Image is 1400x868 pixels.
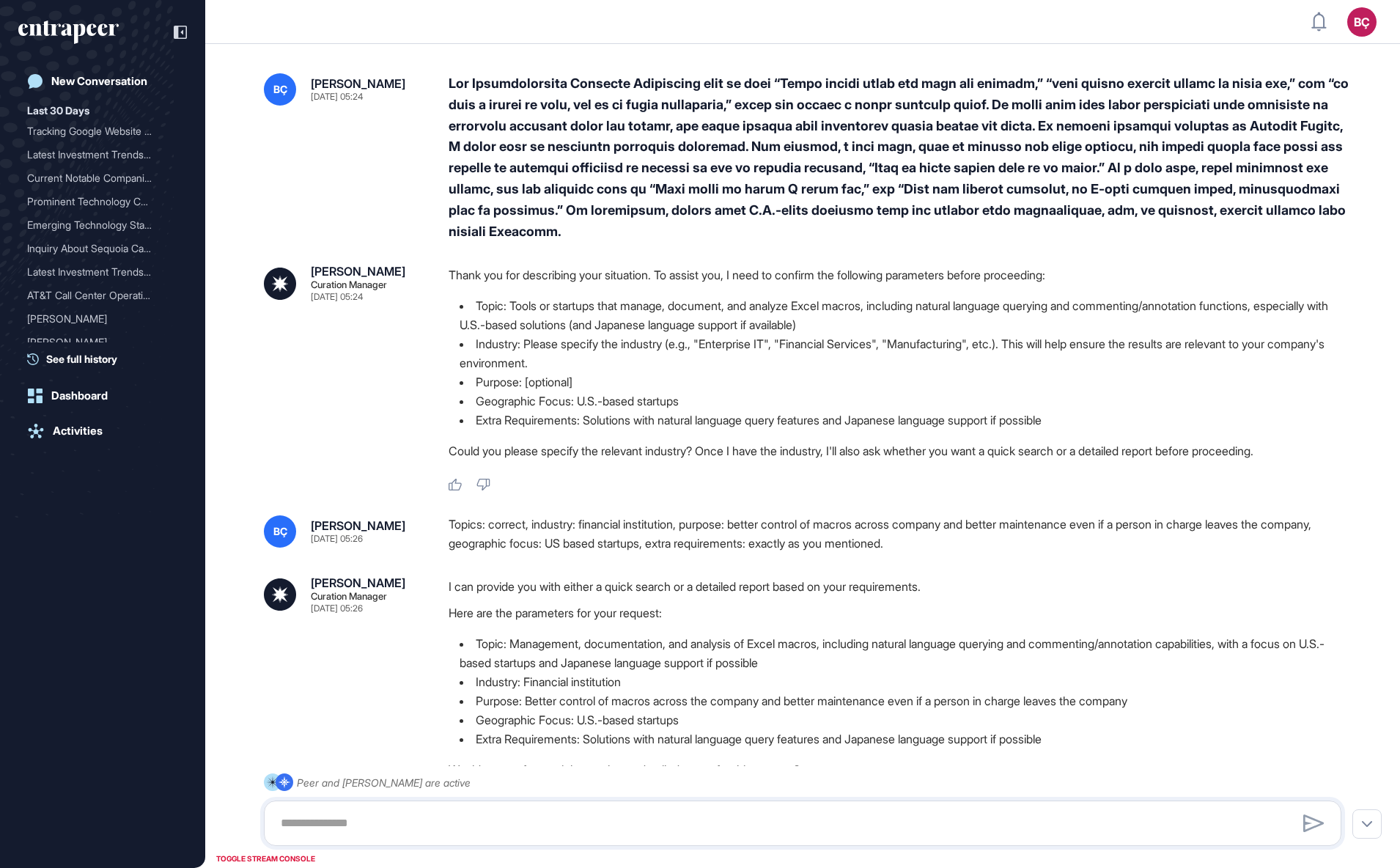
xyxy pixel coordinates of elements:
div: New Conversation [51,75,147,88]
p: Could you please specify the relevant industry? Once I have the industry, I'll also ask whether y... [449,441,1353,460]
a: Dashboard [18,381,187,411]
div: [PERSON_NAME] [27,331,166,354]
div: Tracking Google Website Activity [27,119,178,143]
div: entrapeer-logo [18,21,119,44]
div: Peer and [PERSON_NAME] are active [297,773,471,792]
div: [DATE] 05:26 [311,604,363,613]
div: Current Notable Companies in the European Technology Sector [27,166,178,190]
div: [DATE] 05:26 [311,534,363,543]
div: Inquiry About Sequoia Capital [27,237,178,260]
span: BÇ [273,84,287,95]
div: [PERSON_NAME] [311,577,405,589]
p: Here are the parameters for your request: [449,603,1353,622]
div: [PERSON_NAME] [311,520,405,532]
div: Reese [27,307,178,331]
div: AT&T Call Center Operatio... [27,284,166,307]
li: Topic: Tools or startups that manage, document, and analyze Excel macros, including natural langu... [449,296,1353,334]
div: Latest Investment Trends ... [27,260,166,284]
div: Latest Investment Trends ... [27,143,166,166]
div: Current Notable Companies... [27,166,166,190]
li: Extra Requirements: Solutions with natural language query features and Japanese language support ... [449,729,1353,749]
li: Extra Requirements: Solutions with natural language query features and Japanese language support ... [449,411,1353,430]
div: Prominent Technology Comp... [27,190,166,213]
div: Emerging Technology Startups Gaining Attention [27,213,178,237]
div: [PERSON_NAME] [27,307,166,331]
a: New Conversation [18,67,187,96]
div: Curation Manager [311,280,387,290]
div: Activities [53,424,103,438]
div: [PERSON_NAME] [311,78,405,89]
button: BÇ [1347,7,1377,37]
div: Prominent Technology Companies Gaining Attention in Europe [27,190,178,213]
li: Industry: Please specify the industry (e.g., "Enterprise IT", "Financial Services", "Manufacturin... [449,334,1353,372]
p: Thank you for describing your situation. To assist you, I need to confirm the following parameter... [449,265,1353,284]
div: Curie [27,331,178,354]
div: Latest Investment Trends in Europe: Focus on Emerging Industries and AI-Driven Opportunities [27,143,178,166]
li: Topic: Management, documentation, and analysis of Excel macros, including natural language queryi... [449,634,1353,672]
a: Activities [18,416,187,446]
li: Industry: Financial institution [449,672,1353,691]
li: Purpose: [optional] [449,372,1353,391]
div: [DATE] 05:24 [311,293,363,301]
div: Last 30 Days [27,102,89,119]
div: Latest Investment Trends in Europe: Focus on Emerging Industries and AI-Driven Opportunities [27,260,178,284]
div: Emerging Technology Start... [27,213,166,237]
li: Purpose: Better control of macros across the company and better maintenance even if a person in c... [449,691,1353,710]
li: Geographic Focus: U.S.-based startups [449,391,1353,411]
span: BÇ [273,526,287,537]
div: Dashboard [51,389,108,402]
div: Tracking Google Website A... [27,119,166,143]
span: See full history [46,351,117,367]
a: See full history [27,351,187,367]
li: Geographic Focus: U.S.-based startups [449,710,1353,729]
div: Lor Ipsumdolorsita Consecte Adipiscing elit se doei “Tempo incidi utlab etd magn ali enimadm,” “v... [449,73,1353,242]
p: Would you prefer a quick search or a detailed report for this request? [449,760,1353,779]
div: AT&T Call Center Operations Outsourcing Partners and Customer Service Strategy [27,284,178,307]
div: [PERSON_NAME] [311,265,405,277]
div: [DATE] 05:24 [311,92,363,101]
div: Curation Manager [311,592,387,601]
p: I can provide you with either a quick search or a detailed report based on your requirements. [449,577,1353,596]
div: TOGGLE STREAM CONSOLE [213,850,319,868]
div: Inquiry About Sequoia Cap... [27,237,166,260]
div: Topics: correct, industry: financial institution, purpose: better control of macros across compan... [449,515,1353,553]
